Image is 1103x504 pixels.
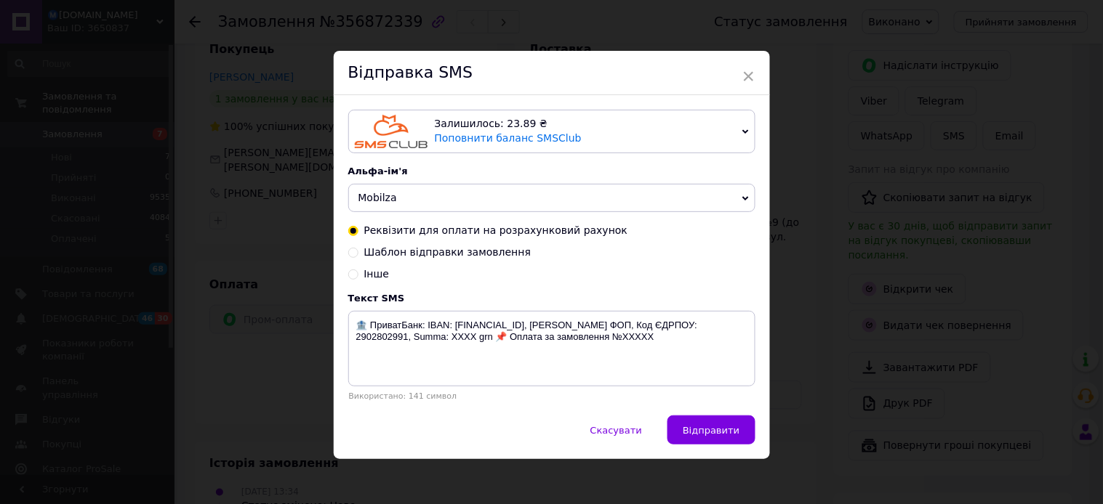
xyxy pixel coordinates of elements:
[435,132,582,144] a: Поповнити баланс SMSClub
[364,268,390,280] span: Інше
[667,415,755,444] button: Відправити
[683,425,739,436] span: Відправити
[742,64,755,89] span: ×
[590,425,642,436] span: Скасувати
[364,246,532,258] span: Шаблон відправки замовлення
[358,192,397,203] span: Mobilza
[348,293,755,304] div: Текст SMS
[334,51,770,95] div: Відправка SMS
[348,391,755,401] div: Використано: 141 символ
[364,224,628,236] span: Реквізити для оплати на розрахунковий рахунок
[575,415,657,444] button: Скасувати
[435,117,737,131] div: Залишилось: 23.89 ₴
[348,166,408,176] span: Альфа-ім'я
[348,311,755,386] textarea: 🏦 ПриватБанк: IBAN: [FINANCIAL_ID], [PERSON_NAME] ФОП, Код ЄДРПОУ: 2902802991, Summa: XXXX grn 📌 ...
